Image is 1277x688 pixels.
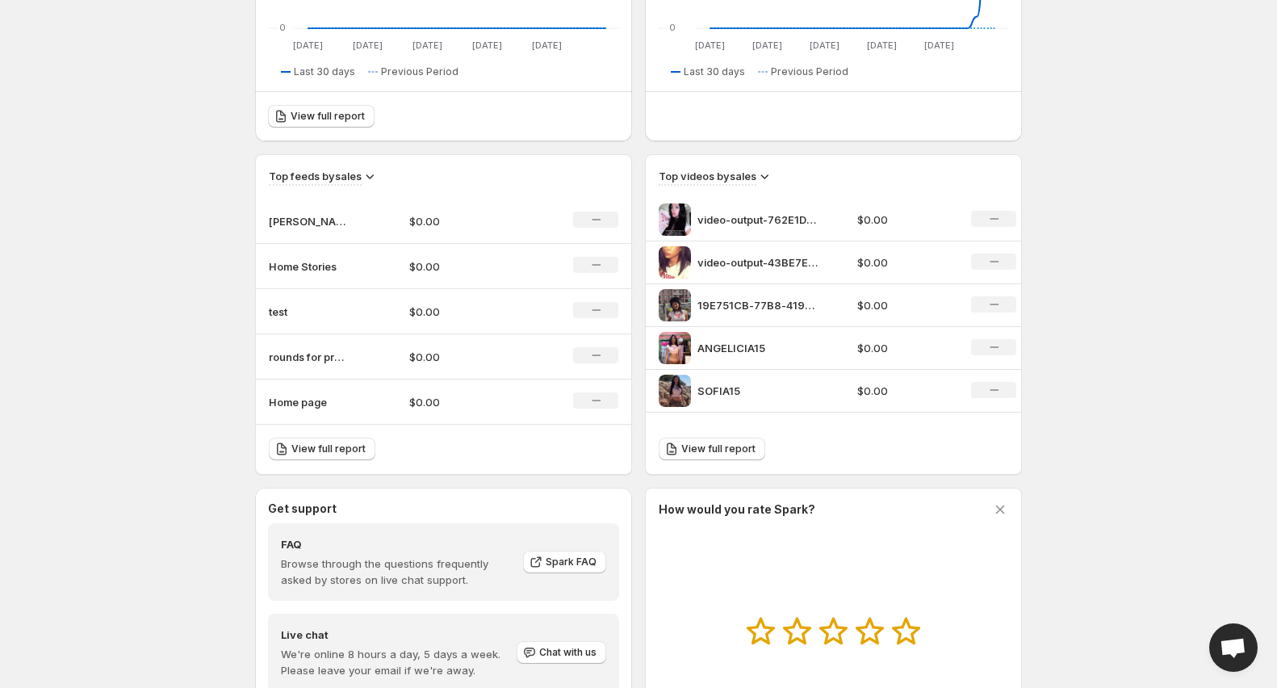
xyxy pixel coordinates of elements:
[281,627,515,643] h4: Live chat
[857,212,953,228] p: $0.00
[659,168,756,184] h3: Top videos by sales
[539,646,597,659] span: Chat with us
[810,40,839,51] text: [DATE]
[269,438,375,460] a: View full report
[269,304,350,320] p: test
[279,22,286,33] text: 0
[523,551,606,573] a: Spark FAQ
[659,501,815,518] h3: How would you rate Spark?
[771,65,848,78] span: Previous Period
[472,40,502,51] text: [DATE]
[659,375,691,407] img: SOFIA15
[659,289,691,321] img: 19E751CB-77B8-419A-89B1-FF9DE20DD5EF-14110-000001D19D893D12
[353,40,383,51] text: [DATE]
[659,246,691,279] img: video-output-43BE7EDE-5CB8-424E-B7CC-8909BCB32E35-1
[269,213,350,229] p: [PERSON_NAME]
[381,65,458,78] span: Previous Period
[409,213,524,229] p: $0.00
[294,65,355,78] span: Last 30 days
[268,105,375,128] a: View full report
[269,168,362,184] h3: Top feeds by sales
[857,383,953,399] p: $0.00
[697,212,819,228] p: video-output-762E1D6F-2E45-4DEA-8DFD-AE153A422086-1 2
[268,501,337,517] h3: Get support
[857,340,953,356] p: $0.00
[281,556,512,588] p: Browse through the questions frequently asked by stores on live chat support.
[924,40,954,51] text: [DATE]
[517,641,606,664] button: Chat with us
[695,40,725,51] text: [DATE]
[684,65,745,78] span: Last 30 days
[659,438,765,460] a: View full report
[291,110,365,123] span: View full report
[1209,623,1258,672] div: Open chat
[857,254,953,271] p: $0.00
[659,203,691,236] img: video-output-762E1D6F-2E45-4DEA-8DFD-AE153A422086-1 2
[412,40,442,51] text: [DATE]
[409,394,524,410] p: $0.00
[681,443,756,455] span: View full report
[659,332,691,364] img: ANGELICIA15
[697,254,819,271] p: video-output-43BE7EDE-5CB8-424E-B7CC-8909BCB32E35-1
[409,349,524,365] p: $0.00
[697,383,819,399] p: SOFIA15
[669,22,676,33] text: 0
[697,340,819,356] p: ANGELICIA15
[409,258,524,275] p: $0.00
[269,349,350,365] p: rounds for product
[857,297,953,313] p: $0.00
[269,258,350,275] p: Home Stories
[269,394,350,410] p: Home page
[293,40,323,51] text: [DATE]
[697,297,819,313] p: 19E751CB-77B8-419A-89B1-FF9DE20DD5EF-14110-000001D19D893D12
[867,40,897,51] text: [DATE]
[281,536,512,552] h4: FAQ
[546,556,597,568] span: Spark FAQ
[752,40,782,51] text: [DATE]
[281,646,515,678] p: We're online 8 hours a day, 5 days a week. Please leave your email if we're away.
[532,40,562,51] text: [DATE]
[409,304,524,320] p: $0.00
[291,443,366,455] span: View full report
